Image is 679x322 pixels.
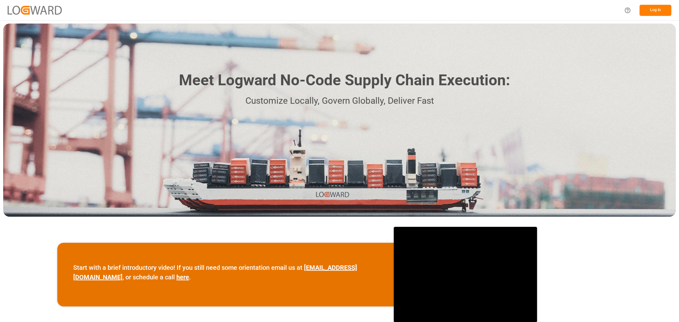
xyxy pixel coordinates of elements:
p: Customize Locally, Govern Globally, Deliver Fast [169,94,510,108]
button: Help Center [620,3,635,17]
button: Log In [640,5,671,16]
h1: Meet Logward No-Code Supply Chain Execution: [179,69,510,92]
a: here [176,273,189,281]
p: Start with a brief introductory video! If you still need some orientation email us at , or schedu... [73,263,378,282]
img: Logward_new_orange.png [8,6,62,14]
